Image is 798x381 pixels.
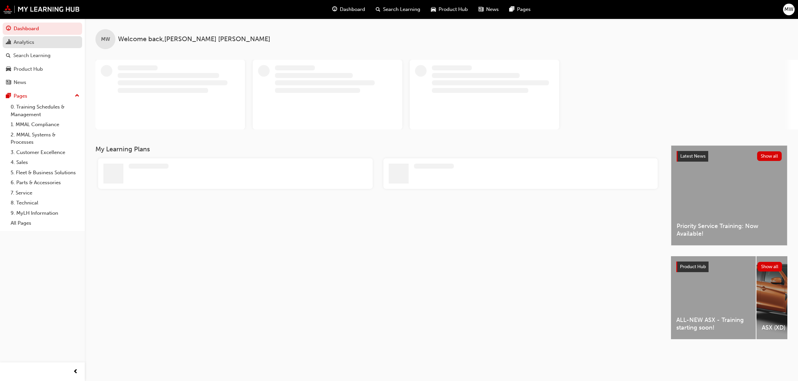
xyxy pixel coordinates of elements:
[3,90,82,102] button: Pages
[8,198,82,208] a: 8. Technical
[676,262,782,272] a: Product HubShow all
[6,53,11,59] span: search-icon
[504,3,536,16] a: pages-iconPages
[6,80,11,86] span: news-icon
[332,5,337,14] span: guage-icon
[439,6,468,13] span: Product Hub
[73,368,78,376] span: prev-icon
[370,3,426,16] a: search-iconSearch Learning
[509,5,514,14] span: pages-icon
[671,256,756,339] a: ALL-NEW ASX - Training starting soon!
[3,5,80,14] img: mmal
[676,316,750,331] span: ALL-NEW ASX - Training starting soon!
[14,79,26,86] div: News
[8,208,82,218] a: 9. MyLH Information
[75,92,79,100] span: up-icon
[426,3,473,16] a: car-iconProduct Hub
[3,63,82,75] a: Product Hub
[8,119,82,130] a: 1. MMAL Compliance
[14,38,34,46] div: Analytics
[13,52,51,59] div: Search Learning
[3,36,82,48] a: Analytics
[327,3,370,16] a: guage-iconDashboard
[757,262,782,271] button: Show all
[383,6,420,13] span: Search Learning
[478,5,483,14] span: news-icon
[783,4,795,15] button: MW
[3,49,82,62] a: Search Learning
[8,157,82,168] a: 4. Sales
[8,102,82,119] a: 0. Training Schedules & Management
[677,151,782,162] a: Latest NewsShow all
[6,93,11,99] span: pages-icon
[6,39,11,45] span: chart-icon
[680,264,706,269] span: Product Hub
[680,153,706,159] span: Latest News
[8,218,82,228] a: All Pages
[14,65,43,73] div: Product Hub
[431,5,436,14] span: car-icon
[677,222,782,237] span: Priority Service Training: Now Available!
[340,6,365,13] span: Dashboard
[376,5,380,14] span: search-icon
[8,188,82,198] a: 7. Service
[784,6,793,13] span: MW
[101,36,110,43] span: MW
[95,145,660,153] h3: My Learning Plans
[14,92,27,100] div: Pages
[8,168,82,178] a: 5. Fleet & Business Solutions
[3,76,82,89] a: News
[6,66,11,72] span: car-icon
[8,178,82,188] a: 6. Parts & Accessories
[6,26,11,32] span: guage-icon
[757,151,782,161] button: Show all
[118,36,270,43] span: Welcome back , [PERSON_NAME] [PERSON_NAME]
[8,130,82,147] a: 2. MMAL Systems & Processes
[517,6,531,13] span: Pages
[3,21,82,90] button: DashboardAnalyticsSearch LearningProduct HubNews
[8,147,82,158] a: 3. Customer Excellence
[671,145,787,246] a: Latest NewsShow allPriority Service Training: Now Available!
[473,3,504,16] a: news-iconNews
[486,6,499,13] span: News
[3,23,82,35] a: Dashboard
